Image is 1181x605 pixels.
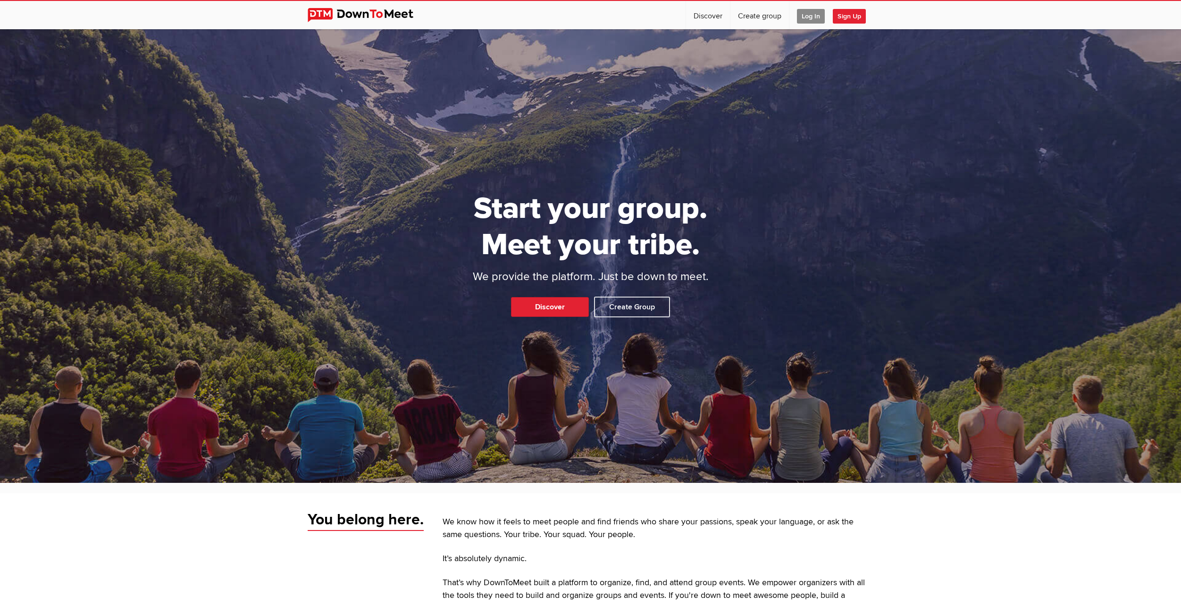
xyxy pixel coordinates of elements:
a: Discover [511,297,589,317]
p: We know how it feels to meet people and find friends who share your passions, speak your language... [443,516,874,541]
span: Sign Up [833,9,866,24]
a: Create group [730,1,789,29]
img: DownToMeet [308,8,428,22]
span: You belong here. [308,510,424,531]
h1: Start your group. Meet your tribe. [437,191,744,263]
p: It’s absolutely dynamic. [443,553,874,565]
a: Sign Up [833,1,873,29]
a: Log In [789,1,832,29]
a: Create Group [594,297,670,317]
span: Log In [797,9,825,24]
a: Discover [686,1,730,29]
